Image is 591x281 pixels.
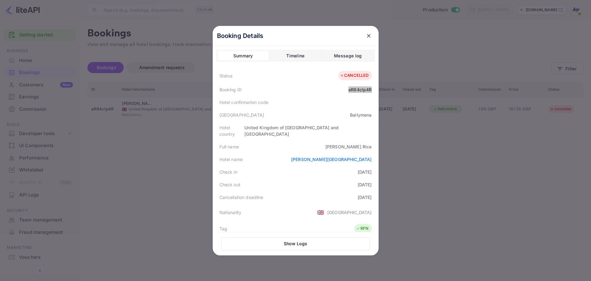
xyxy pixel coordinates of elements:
[219,225,227,232] div: Tag
[219,86,242,93] div: Booking ID
[219,181,240,188] div: Check out
[219,143,239,150] div: Full name
[358,194,372,200] div: [DATE]
[219,72,233,79] div: Status
[221,237,370,250] button: Show Logs
[233,52,253,60] div: Summary
[219,209,242,216] div: Nationality
[219,169,237,175] div: Check in
[219,194,263,200] div: Cancellation deadline
[358,169,372,175] div: [DATE]
[363,30,374,41] button: close
[270,51,321,61] button: Timeline
[340,72,368,79] div: CANCELLED
[322,51,373,61] button: Message log
[244,124,372,137] div: United Kingdom of [GEOGRAPHIC_DATA] and [GEOGRAPHIC_DATA]
[327,209,372,216] div: [GEOGRAPHIC_DATA]
[358,181,372,188] div: [DATE]
[348,86,372,93] div: eR84cIp4R
[219,156,243,163] div: Hotel name
[219,112,264,118] div: [GEOGRAPHIC_DATA]
[219,124,245,137] div: Hotel country
[286,52,304,60] div: Timeline
[334,52,362,60] div: Message log
[350,112,372,118] div: Ballymena
[356,225,368,232] div: RFN
[217,31,263,40] p: Booking Details
[219,99,268,105] div: Hotel confirmation code
[291,157,372,162] a: [PERSON_NAME][GEOGRAPHIC_DATA]
[218,51,269,61] button: Summary
[317,207,324,218] span: United States
[325,143,372,150] div: [PERSON_NAME] Rice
